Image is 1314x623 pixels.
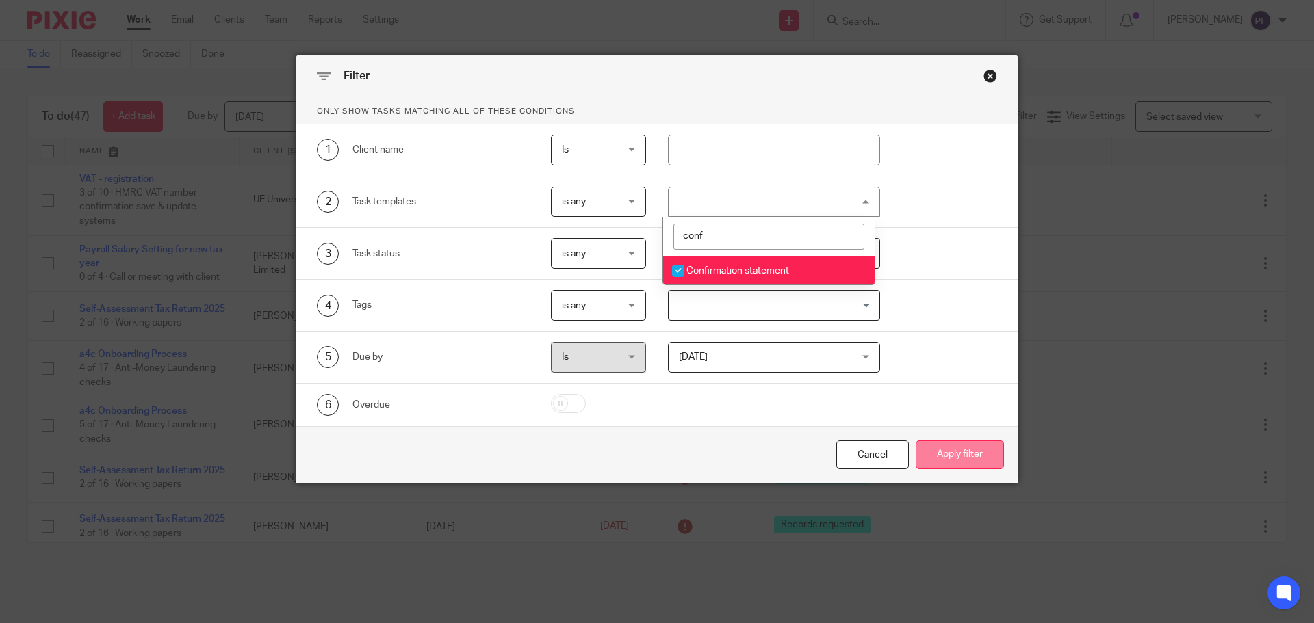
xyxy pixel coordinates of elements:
[317,139,339,161] div: 1
[679,352,708,362] span: [DATE]
[562,145,569,155] span: Is
[317,394,339,416] div: 6
[836,440,909,470] div: Close this dialog window
[317,191,339,213] div: 2
[562,352,569,362] span: Is
[668,290,881,321] div: Search for option
[352,247,530,261] div: Task status
[352,350,530,364] div: Due by
[317,243,339,265] div: 3
[562,197,586,207] span: is any
[296,98,1018,124] p: Only show tasks matching all of these conditions
[562,301,586,310] span: is any
[352,195,530,209] div: Task templates
[562,249,586,259] span: is any
[686,266,789,276] span: Confirmation statement
[673,224,864,250] input: Search options...
[352,143,530,157] div: Client name
[352,398,530,412] div: Overdue
[670,293,873,317] input: Search for option
[344,70,370,81] span: Filter
[317,295,339,317] div: 4
[916,440,1004,470] button: Apply filter
[352,298,530,312] div: Tags
[983,69,997,83] div: Close this dialog window
[317,346,339,368] div: 5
